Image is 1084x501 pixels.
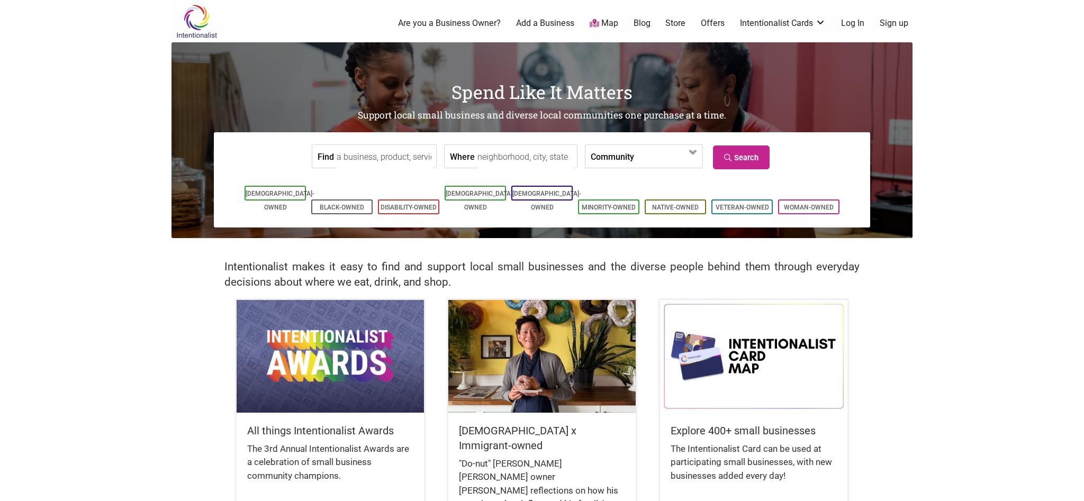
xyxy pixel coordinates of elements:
[318,145,334,168] label: Find
[634,17,651,29] a: Blog
[477,145,574,169] input: neighborhood, city, state
[841,17,864,29] a: Log In
[512,190,581,211] a: [DEMOGRAPHIC_DATA]-Owned
[246,190,314,211] a: [DEMOGRAPHIC_DATA]-Owned
[671,423,837,438] h5: Explore 400+ small businesses
[337,145,433,169] input: a business, product, service
[701,17,725,29] a: Offers
[247,442,413,494] div: The 3rd Annual Intentionalist Awards are a celebration of small business community champions.
[784,204,834,211] a: Woman-Owned
[582,204,636,211] a: Minority-Owned
[398,17,501,29] a: Are you a Business Owner?
[237,300,424,412] img: Intentionalist Awards
[459,423,625,453] h5: [DEMOGRAPHIC_DATA] x Immigrant-owned
[590,17,618,30] a: Map
[660,300,847,412] img: Intentionalist Card Map
[171,4,222,39] img: Intentionalist
[652,204,699,211] a: Native-Owned
[591,145,634,168] label: Community
[224,259,860,290] h2: Intentionalist makes it easy to find and support local small businesses and the diverse people be...
[171,109,913,122] h2: Support local small business and diverse local communities one purchase at a time.
[448,300,636,412] img: King Donuts - Hong Chhuor
[716,204,769,211] a: Veteran-Owned
[740,17,826,29] a: Intentionalist Cards
[320,204,364,211] a: Black-Owned
[446,190,514,211] a: [DEMOGRAPHIC_DATA]-Owned
[381,204,437,211] a: Disability-Owned
[516,17,574,29] a: Add a Business
[450,145,475,168] label: Where
[671,442,837,494] div: The Intentionalist Card can be used at participating small businesses, with new businesses added ...
[247,423,413,438] h5: All things Intentionalist Awards
[880,17,908,29] a: Sign up
[171,79,913,105] h1: Spend Like It Matters
[665,17,685,29] a: Store
[713,145,770,169] a: Search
